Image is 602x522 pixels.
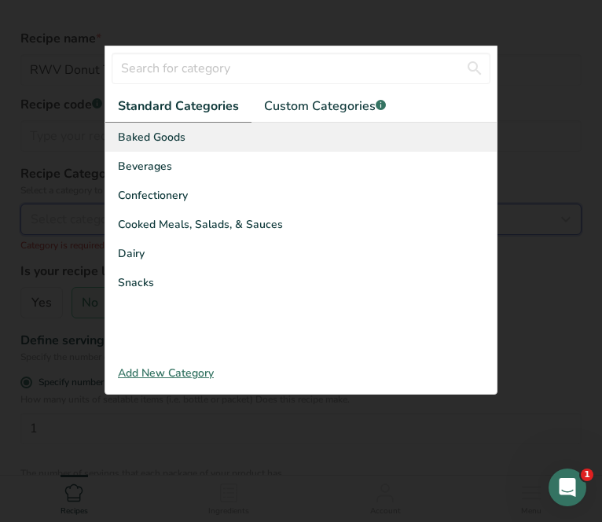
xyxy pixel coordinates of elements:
span: Snacks [118,274,154,291]
div: Add New Category [105,365,497,381]
span: Standard Categories [118,97,239,116]
span: 1 [581,469,593,481]
span: Cooked Meals, Salads, & Sauces [118,216,283,233]
span: Baked Goods [118,129,185,145]
span: Custom Categories [264,97,386,116]
span: Beverages [118,158,172,175]
span: Dairy [118,245,145,262]
iframe: Intercom live chat [549,469,586,506]
span: Confectionery [118,187,188,204]
input: Search for category [112,53,490,84]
